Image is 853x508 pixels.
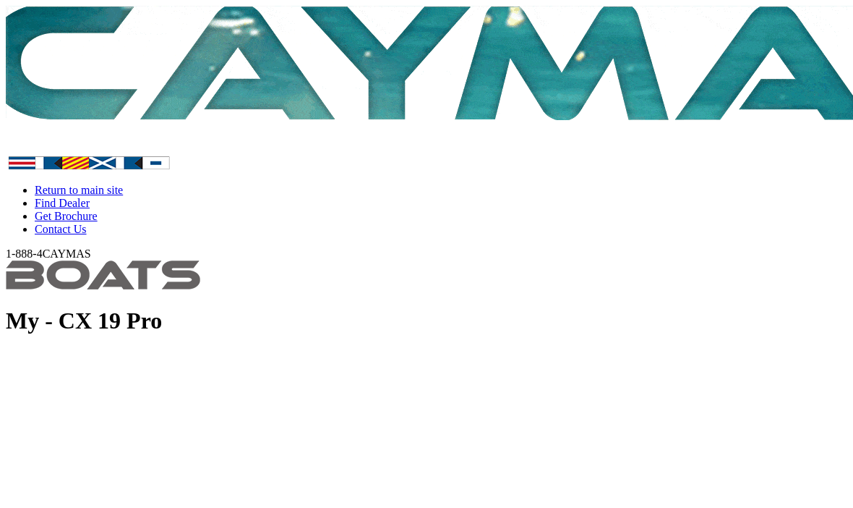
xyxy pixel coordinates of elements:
img: white-logo-c9c8dbefe5ff5ceceb0f0178aa75bf4bb51f6bca0971e226c86eb53dfe498488.png [6,123,258,169]
div: 1-888-4CAYMAS [6,247,847,261]
img: header-img-254127e0d71590253d4cf57f5b8b17b756bd278d0e62775bdf129cc0fd38fc60.png [6,261,200,289]
a: Contact Us [35,223,87,235]
a: Get Brochure [35,210,98,222]
a: Find Dealer [35,197,90,209]
h1: My - CX 19 Pro [6,308,847,334]
a: Return to main site [35,184,123,196]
